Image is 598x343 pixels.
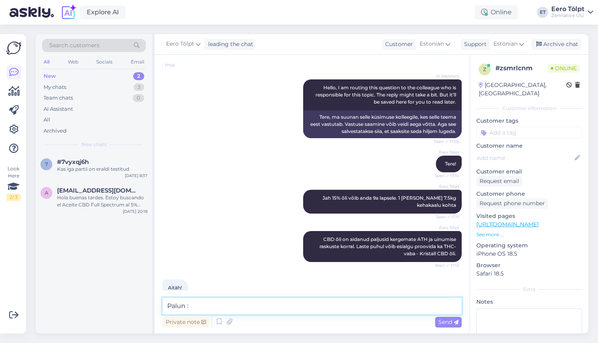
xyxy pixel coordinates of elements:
[6,40,21,56] img: Askly Logo
[430,183,459,189] span: Eero Tölpt
[430,225,459,231] span: Eero Tölpt
[66,57,80,67] div: Web
[476,142,582,150] p: Customer name
[537,7,548,18] div: ET
[134,83,144,91] div: 3
[430,214,459,220] span: Seen ✓ 17:11
[420,40,444,48] span: Estonian
[382,40,413,48] div: Customer
[42,57,51,67] div: All
[125,173,147,179] div: [DATE] 8:37
[44,116,50,124] div: All
[95,57,114,67] div: Socials
[6,194,21,201] div: 2 / 3
[205,40,253,48] div: leading the chat
[45,190,48,196] span: a
[430,139,459,145] span: Seen ✓ 17:06
[476,117,582,125] p: Customer tags
[168,285,182,291] span: Aitäh!
[476,261,582,270] p: Browser
[303,110,462,138] div: Tere, ma suunan selle küsimuse kolleegile, kes selle teema eest vastutab. Vastuse saamine võib ve...
[476,231,582,238] p: See more ...
[551,6,593,19] a: Eero TölptZennative OÜ
[129,57,146,67] div: Email
[57,166,147,173] div: Kas iga partii on eraldi testitud
[438,318,459,326] span: Send
[531,39,581,50] div: Archive chat
[476,241,582,250] p: Operating system
[319,236,457,256] span: CBD õli on aidanud paljusid kergemate ATH ja uinumise raskuste korral. Laste puhul võib esialgu p...
[44,127,67,135] div: Archived
[495,64,548,73] div: # zsmrlcnm
[162,298,462,314] textarea: Palun
[57,194,147,208] div: Hola buenas tardes. Estoy buscando el Aceite CBD Full Spectrum al 5% para uso veterinario.
[476,127,582,139] input: Add a tag
[445,161,456,167] span: Tere!
[476,298,582,306] p: Notes
[479,81,566,98] div: [GEOGRAPHIC_DATA], [GEOGRAPHIC_DATA]
[476,250,582,258] p: iPhone OS 18.5
[477,154,573,162] input: Add name
[476,105,582,112] div: Customer information
[81,141,107,148] span: New chats
[44,94,73,102] div: Team chats
[476,176,522,187] div: Request email
[430,262,459,268] span: Seen ✓ 17:12
[60,4,77,21] img: explore-ai
[44,72,56,80] div: New
[430,73,459,79] span: AI Assistant
[551,12,585,19] div: Zennative OÜ
[49,41,99,50] span: Search customers
[165,62,195,68] span: 17:06
[6,165,21,201] div: Look Here
[133,94,144,102] div: 0
[476,198,548,209] div: Request phone number
[323,195,457,208] span: Jah 15% õli võib anda 9a lapsele. 1 [PERSON_NAME] 7.5kg kehakaalu kohta
[476,212,582,220] p: Visited pages
[430,149,459,155] span: Eero Tölpt
[57,158,89,166] span: #7vyxqj6h
[493,40,518,48] span: Estonian
[123,208,147,214] div: [DATE] 20:18
[162,317,209,328] div: Private note
[44,105,73,113] div: AI Assistant
[44,83,66,91] div: My chats
[475,5,518,19] div: Online
[476,221,539,228] a: [URL][DOMAIN_NAME]
[548,64,580,73] span: Online
[483,66,486,72] span: z
[80,6,126,19] a: Explore AI
[551,6,585,12] div: Eero Tölpt
[461,40,487,48] div: Support
[315,85,457,105] span: Hello, I am routing this question to the colleague who is responsible for this topic. The reply m...
[57,187,139,194] span: andrea_110471@hotmail.com
[430,173,459,179] span: Seen ✓ 17:10
[476,168,582,176] p: Customer email
[166,40,194,48] span: Eero Tölpt
[476,270,582,278] p: Safari 18.5
[476,286,582,293] div: Extra
[45,161,48,167] span: 7
[133,72,144,80] div: 2
[476,190,582,198] p: Customer phone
